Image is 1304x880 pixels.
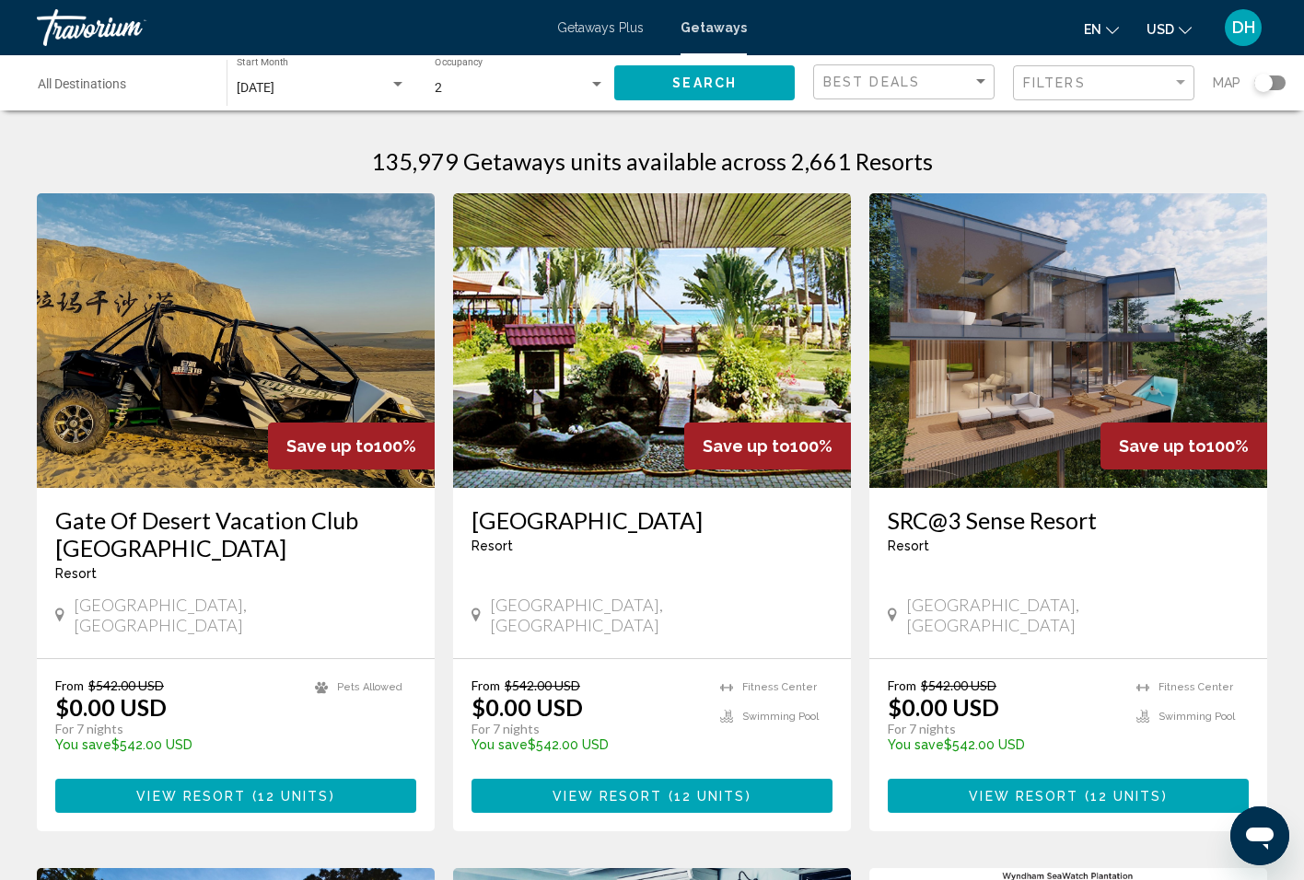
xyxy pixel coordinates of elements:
[37,193,435,488] img: DZ63O01X.jpg
[674,789,746,804] span: 12 units
[614,65,795,99] button: Search
[888,779,1249,813] button: View Resort(12 units)
[136,789,246,804] span: View Resort
[472,677,500,693] span: From
[472,538,513,553] span: Resort
[246,789,334,804] span: ( )
[823,75,920,89] span: Best Deals
[1023,75,1086,90] span: Filters
[1219,8,1267,47] button: User Menu
[505,677,580,693] span: $542.00 USD
[286,436,374,456] span: Save up to
[55,677,84,693] span: From
[888,693,999,721] p: $0.00 USD
[55,779,416,813] button: View Resort(12 units)
[662,789,751,804] span: ( )
[472,721,702,737] p: For 7 nights
[490,595,832,635] span: [GEOGRAPHIC_DATA], [GEOGRAPHIC_DATA]
[888,737,944,752] span: You save
[55,506,416,562] a: Gate Of Desert Vacation Club [GEOGRAPHIC_DATA]
[684,423,851,469] div: 100%
[1013,64,1194,102] button: Filter
[1147,16,1192,42] button: Change currency
[55,721,297,737] p: For 7 nights
[472,779,832,813] button: View Resort(12 units)
[1147,22,1174,37] span: USD
[557,20,644,35] a: Getaways Plus
[888,506,1249,534] a: SRC@3 Sense Resort
[1084,16,1119,42] button: Change language
[1078,789,1167,804] span: ( )
[553,789,662,804] span: View Resort
[681,20,747,35] a: Getaways
[1100,423,1267,469] div: 100%
[472,737,702,752] p: $542.00 USD
[742,711,819,723] span: Swimming Pool
[906,595,1249,635] span: [GEOGRAPHIC_DATA], [GEOGRAPHIC_DATA]
[703,436,790,456] span: Save up to
[371,147,933,175] h1: 135,979 Getaways units available across 2,661 Resorts
[435,80,442,95] span: 2
[888,677,916,693] span: From
[453,193,851,488] img: 2864O01X.jpg
[268,423,435,469] div: 100%
[742,681,817,693] span: Fitness Center
[969,789,1078,804] span: View Resort
[888,721,1118,737] p: For 7 nights
[1119,436,1206,456] span: Save up to
[55,566,97,581] span: Resort
[1213,70,1240,96] span: Map
[88,677,164,693] span: $542.00 USD
[1158,681,1233,693] span: Fitness Center
[472,693,583,721] p: $0.00 USD
[337,681,402,693] span: Pets Allowed
[888,737,1118,752] p: $542.00 USD
[55,737,111,752] span: You save
[672,76,737,91] span: Search
[258,789,330,804] span: 12 units
[472,737,528,752] span: You save
[1232,18,1255,37] span: DH
[921,677,996,693] span: $542.00 USD
[472,506,832,534] a: [GEOGRAPHIC_DATA]
[55,737,297,752] p: $542.00 USD
[1084,22,1101,37] span: en
[1230,806,1289,865] iframe: Button to launch messaging window
[823,75,989,90] mat-select: Sort by
[869,193,1267,488] img: DZ67I01X.jpg
[237,80,274,95] span: [DATE]
[888,538,929,553] span: Resort
[1090,789,1162,804] span: 12 units
[37,9,539,46] a: Travorium
[1158,711,1235,723] span: Swimming Pool
[74,595,416,635] span: [GEOGRAPHIC_DATA], [GEOGRAPHIC_DATA]
[55,693,167,721] p: $0.00 USD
